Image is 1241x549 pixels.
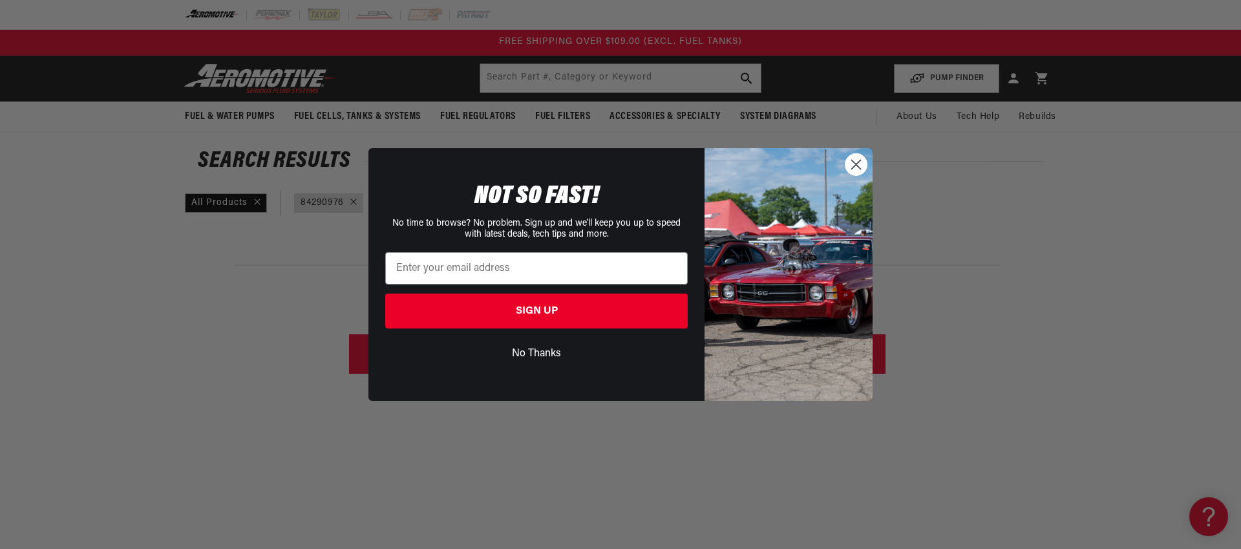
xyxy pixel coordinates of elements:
button: No Thanks [385,341,688,366]
input: Enter your email address [385,252,688,285]
span: NOT SO FAST! [474,184,599,210]
img: 85cdd541-2605-488b-b08c-a5ee7b438a35.jpeg [705,148,873,400]
button: Close dialog [845,153,867,176]
span: No time to browse? No problem. Sign up and we'll keep you up to speed with latest deals, tech tip... [392,219,681,239]
button: SIGN UP [385,294,688,328]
